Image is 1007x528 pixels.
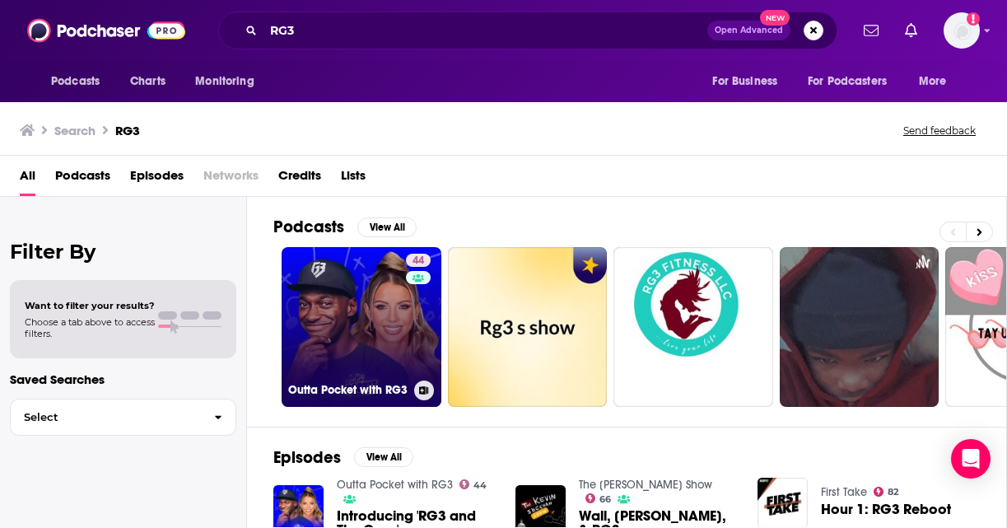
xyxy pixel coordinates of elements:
a: EpisodesView All [273,447,413,468]
a: Show notifications dropdown [898,16,924,44]
span: 44 [413,253,424,269]
button: View All [357,217,417,237]
a: 82 [874,487,899,497]
a: Podcasts [55,162,110,196]
a: All [20,162,35,196]
span: Monitoring [195,70,254,93]
button: View All [354,447,413,467]
input: Search podcasts, credits, & more... [263,17,707,44]
button: open menu [701,66,798,97]
button: Select [10,399,236,436]
div: Open Intercom Messenger [951,439,991,479]
h3: Search [54,123,96,138]
span: 82 [888,488,898,496]
span: For Podcasters [808,70,887,93]
a: 44Outta Pocket with RG3 [282,247,441,407]
span: New [760,10,790,26]
button: open menu [797,66,911,97]
svg: Add a profile image [967,12,980,26]
img: Podchaser - Follow, Share and Rate Podcasts [27,15,185,46]
h3: RG3 [115,123,140,138]
span: 66 [599,496,611,503]
a: PodcastsView All [273,217,417,237]
a: Outta Pocket with RG3 [337,478,453,492]
a: Charts [119,66,175,97]
button: open menu [184,66,275,97]
span: Networks [203,162,259,196]
a: Lists [341,162,366,196]
span: Logged in as KThulin [944,12,980,49]
span: Open Advanced [715,26,783,35]
span: Want to filter your results? [25,300,155,311]
a: 44 [459,479,487,489]
span: Podcasts [51,70,100,93]
button: open menu [40,66,121,97]
img: Hour 1: RG3 Reboot [758,478,808,528]
h2: Podcasts [273,217,344,237]
span: 44 [473,482,487,489]
a: Show notifications dropdown [857,16,885,44]
h2: Episodes [273,447,341,468]
button: Send feedback [898,124,981,138]
button: Open AdvancedNew [707,21,790,40]
a: Credits [278,162,321,196]
button: open menu [907,66,967,97]
a: First Take [821,485,867,499]
button: Show profile menu [944,12,980,49]
span: Choose a tab above to access filters. [25,316,155,339]
h3: Outta Pocket with RG3 [288,383,408,397]
a: Episodes [130,162,184,196]
a: 66 [585,493,612,503]
p: Saved Searches [10,371,236,387]
span: For Business [712,70,777,93]
a: The Kevin Sheehan Show [579,478,712,492]
div: Search podcasts, credits, & more... [218,12,837,49]
span: Select [11,412,201,423]
span: More [919,70,947,93]
h2: Filter By [10,240,236,264]
a: 44 [406,254,431,267]
span: Charts [130,70,166,93]
a: Hour 1: RG3 Reboot [821,502,951,516]
img: User Profile [944,12,980,49]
